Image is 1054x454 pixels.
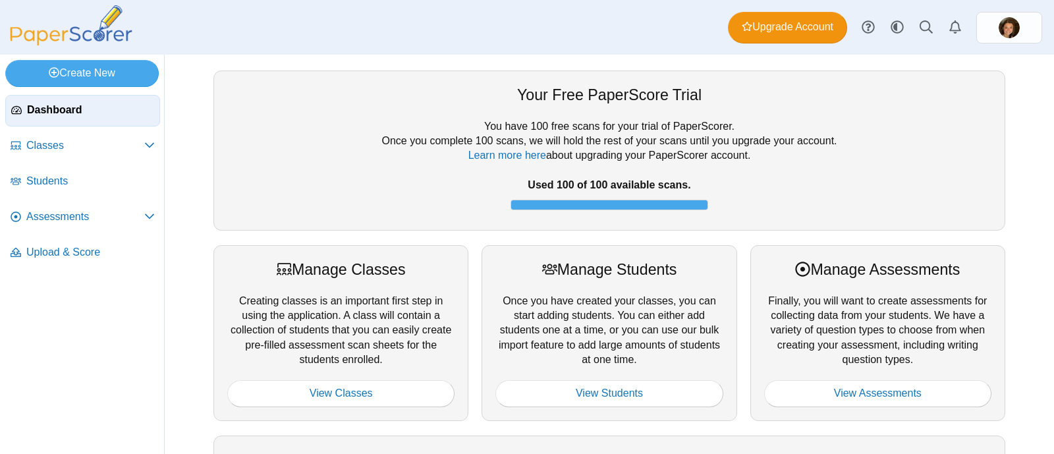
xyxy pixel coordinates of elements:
[750,245,1005,421] div: Finally, you will want to create assessments for collecting data from your students. We have a va...
[213,245,468,421] div: Creating classes is an important first step in using the application. A class will contain a coll...
[495,259,723,280] div: Manage Students
[495,380,723,407] a: View Students
[468,150,546,161] a: Learn more here
[227,259,455,280] div: Manage Classes
[227,84,991,105] div: Your Free PaperScore Trial
[999,17,1020,38] img: ps.m31yoYRUMOqGuBR3
[27,103,154,117] span: Dashboard
[26,210,144,224] span: Assessments
[5,36,137,47] a: PaperScorer
[528,179,690,190] b: Used 100 of 100 available scans.
[976,12,1042,43] a: ps.m31yoYRUMOqGuBR3
[26,174,155,188] span: Students
[26,138,144,153] span: Classes
[5,166,160,198] a: Students
[5,60,159,86] a: Create New
[5,95,160,127] a: Dashboard
[5,5,137,45] img: PaperScorer
[941,13,970,42] a: Alerts
[999,17,1020,38] span: Jill Fox
[5,130,160,162] a: Classes
[728,12,847,43] a: Upgrade Account
[227,380,455,407] a: View Classes
[5,202,160,233] a: Assessments
[764,380,991,407] a: View Assessments
[227,119,991,217] div: You have 100 free scans for your trial of PaperScorer. Once you complete 100 scans, we will hold ...
[764,259,991,280] div: Manage Assessments
[5,237,160,269] a: Upload & Score
[26,245,155,260] span: Upload & Score
[742,20,833,34] span: Upgrade Account
[482,245,736,421] div: Once you have created your classes, you can start adding students. You can either add students on...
